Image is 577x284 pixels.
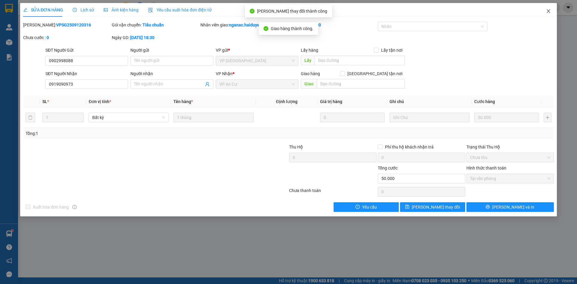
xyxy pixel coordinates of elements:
[257,9,327,14] span: [PERSON_NAME] thay đổi thành công
[142,23,164,27] b: Tiêu chuẩn
[73,8,77,12] span: clock-circle
[289,22,377,28] div: Cước rồi :
[470,174,550,183] span: Tại văn phòng
[130,47,213,53] div: Người gửi
[47,35,49,40] b: 0
[26,130,223,137] div: Tổng: 1
[130,70,213,77] div: Người nhận
[51,20,112,27] div: NIỀM TIN
[56,23,91,27] b: VPSG2509120316
[492,204,534,210] span: [PERSON_NAME] và In
[345,70,405,77] span: [GEOGRAPHIC_DATA] tận nơi
[362,204,377,210] span: Yêu cầu
[334,202,399,212] button: exclamation-circleYêu cầu
[23,34,111,41] div: Chưa cước :
[23,8,63,12] span: SỬA ĐƠN HÀNG
[92,113,165,122] span: Bất kỳ
[320,99,342,104] span: Giá trị hàng
[250,9,255,14] span: check-circle
[405,205,409,209] span: save
[104,8,108,12] span: picture
[89,99,111,104] span: Đơn vị tính
[466,202,554,212] button: printer[PERSON_NAME] và In
[148,8,153,13] img: icon
[544,113,551,122] button: plus
[5,20,47,28] div: 0907297930
[389,113,469,122] input: Ghi Chú
[130,35,154,40] b: [DATE] 18:30
[23,22,111,28] div: [PERSON_NAME]:
[288,187,377,198] div: Chưa thanh toán
[73,8,94,12] span: Lịch sử
[173,113,253,122] input: VD: Bàn, Ghế
[264,26,268,31] span: check-circle
[104,8,139,12] span: Ảnh kiện hàng
[229,23,262,27] b: nganac.haiduyen
[51,6,66,12] span: Nhận:
[23,8,27,12] span: edit
[378,166,398,170] span: Tổng cước
[51,5,112,20] div: VP [GEOGRAPHIC_DATA]
[301,48,318,53] span: Lấy hàng
[379,47,405,53] span: Lấy tận nơi
[486,205,490,209] span: printer
[301,56,315,65] span: Lấy
[546,9,551,14] span: close
[317,79,405,89] input: Dọc đường
[301,79,317,89] span: Giao
[5,39,48,46] div: 20.000
[474,99,495,104] span: Cước hàng
[42,99,47,104] span: SL
[383,144,436,150] span: Phí thu hộ khách nhận trả
[5,39,14,46] span: Rồi :
[173,99,193,104] span: Tên hàng
[30,204,71,210] span: Xuất hóa đơn hàng
[315,56,405,65] input: Dọc đường
[474,113,539,122] input: 0
[540,3,557,20] button: Close
[466,144,554,150] div: Trạng thái Thu Hộ
[216,47,298,53] div: VP gửi
[219,56,295,65] span: VP Sài Gòn
[470,153,550,162] span: Chưa thu
[320,113,385,122] input: 0
[301,71,320,76] span: Giao hàng
[200,22,288,28] div: Nhân viên giao:
[51,27,112,35] div: 02866802586
[219,80,295,89] span: VP An Cư
[205,82,210,87] span: user-add
[466,166,506,170] label: Hình thức thanh toán
[45,70,128,77] div: SĐT Người Nhận
[216,71,233,76] span: VP Nhận
[276,99,298,104] span: Định lượng
[289,145,303,149] span: Thu Hộ
[26,113,35,122] button: delete
[400,202,465,212] button: save[PERSON_NAME] thay đổi
[112,34,199,41] div: Ngày GD:
[5,5,47,12] div: VP An Cư
[412,204,460,210] span: [PERSON_NAME] thay đổi
[45,47,128,53] div: SĐT Người Gửi
[271,26,313,31] span: Giao hàng thành công.
[5,12,47,20] div: PHÁT
[112,22,199,28] div: Gói vận chuyển:
[5,6,14,12] span: Gửi:
[72,205,77,209] span: info-circle
[356,205,360,209] span: exclamation-circle
[148,8,212,12] span: Yêu cầu xuất hóa đơn điện tử
[387,96,472,108] th: Ghi chú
